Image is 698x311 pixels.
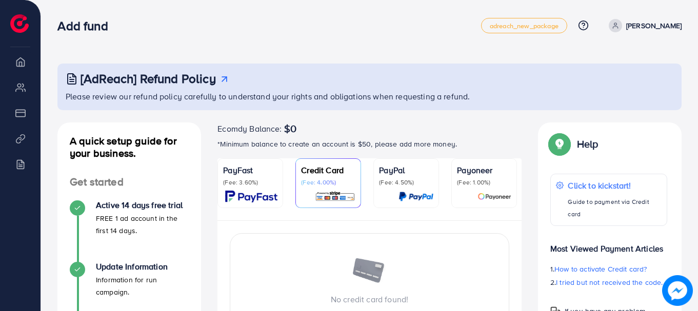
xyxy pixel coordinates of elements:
[457,164,511,176] p: Payoneer
[490,23,559,29] span: adreach_new_package
[96,262,189,272] h4: Update Information
[96,200,189,210] h4: Active 14 days free trial
[554,264,647,274] span: How to activate Credit card?
[556,277,663,287] span: I tried but not received the code.
[662,275,693,306] img: image
[96,212,189,237] p: FREE 1 ad account in the first 14 days.
[605,19,682,32] a: [PERSON_NAME]
[550,276,667,288] p: 2.
[315,191,355,202] img: card
[96,274,189,298] p: Information for run campaign.
[81,71,216,86] h3: [AdReach] Refund Policy
[457,178,511,186] p: (Fee: 1.00%)
[284,122,296,135] span: $0
[230,293,509,305] p: No credit card found!
[66,90,675,102] p: Please review our refund policy carefully to understand your rights and obligations when requesti...
[626,19,682,32] p: [PERSON_NAME]
[398,191,433,202] img: card
[379,178,433,186] p: (Fee: 4.50%)
[568,179,662,192] p: Click to kickstart!
[301,178,355,186] p: (Fee: 4.00%)
[352,258,388,285] img: image
[217,122,282,135] span: Ecomdy Balance:
[568,196,662,220] p: Guide to payment via Credit card
[10,14,29,33] img: logo
[550,135,569,153] img: Popup guide
[223,164,277,176] p: PayFast
[550,263,667,275] p: 1.
[223,178,277,186] p: (Fee: 3.60%)
[57,176,201,189] h4: Get started
[57,200,201,262] li: Active 14 days free trial
[477,191,511,202] img: card
[379,164,433,176] p: PayPal
[225,191,277,202] img: card
[217,138,522,150] p: *Minimum balance to create an account is $50, please add more money.
[577,138,599,150] p: Help
[301,164,355,176] p: Credit Card
[550,234,667,255] p: Most Viewed Payment Articles
[481,18,567,33] a: adreach_new_package
[57,18,116,33] h3: Add fund
[57,135,201,159] h4: A quick setup guide for your business.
